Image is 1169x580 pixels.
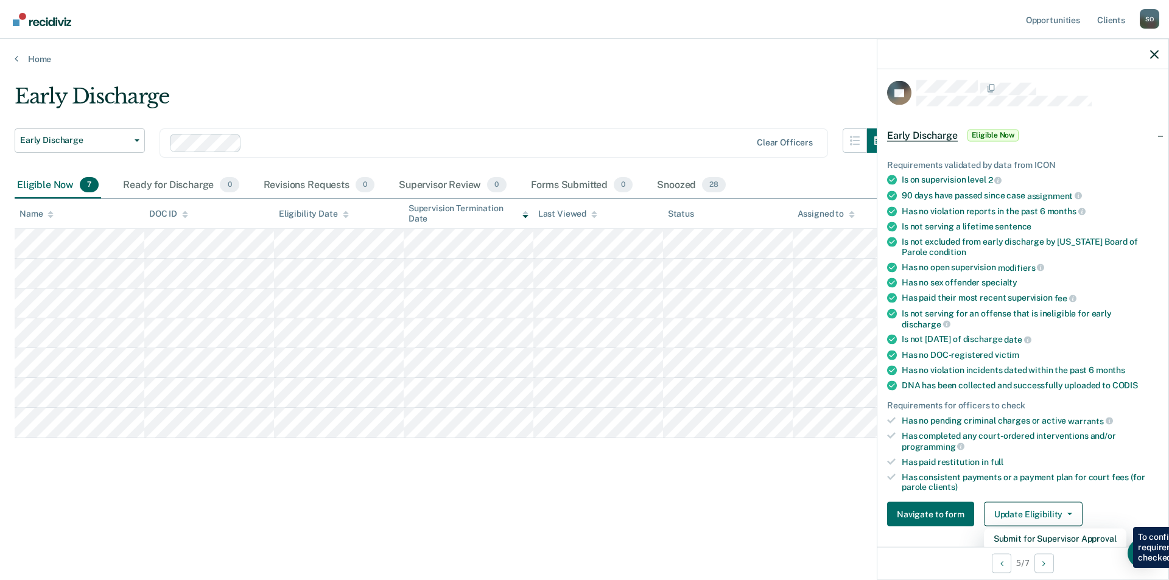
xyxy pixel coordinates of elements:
button: Submit for Supervisor Approval [984,529,1126,548]
div: Has no pending criminal charges or active [902,415,1159,426]
span: Eligible Now [967,129,1019,141]
div: Is not excluded from early discharge by [US_STATE] Board of Parole [902,237,1159,257]
span: Early Discharge [20,135,130,145]
button: Update Eligibility [984,502,1083,526]
div: Supervisor Review [396,172,509,199]
span: condition [929,246,966,256]
span: 0 [487,177,506,193]
div: Forms Submitted [528,172,636,199]
div: Has consistent payments or a payment plan for court fees (for parole [902,472,1159,492]
div: Has no DOC-registered [902,349,1159,360]
span: CODIS [1112,380,1138,390]
div: Has no violation incidents dated within the past 6 [902,365,1159,375]
button: Previous Opportunity [992,553,1011,573]
span: assignment [1027,190,1082,200]
div: Has completed any court-ordered interventions and/or [902,431,1159,452]
span: modifiers [998,262,1045,272]
button: Profile dropdown button [1140,9,1159,29]
div: Has no violation reports in the past 6 [902,206,1159,217]
span: 0 [614,177,633,193]
div: Revisions Requests [261,172,377,199]
span: 2 [988,175,1002,185]
div: Assigned to [798,209,855,219]
div: Clear officers [757,138,813,148]
div: Name [19,209,54,219]
div: Has paid their most recent supervision [902,293,1159,304]
a: Navigate to form link [887,502,979,526]
div: Is on supervision level [902,175,1159,186]
span: victim [995,349,1019,359]
div: Is not [DATE] of discharge [902,334,1159,345]
dt: Supervision [887,546,1159,556]
div: Early DischargeEligible Now [877,116,1168,155]
span: specialty [981,278,1017,287]
span: 28 [702,177,726,193]
div: Is not serving a lifetime [902,222,1159,232]
div: Status [668,209,694,219]
span: discharge [902,319,950,329]
span: fee [1055,293,1076,303]
span: sentence [995,222,1031,231]
div: 90 days have passed since case [902,190,1159,201]
span: months [1047,206,1086,216]
span: date [1004,335,1031,344]
div: Open Intercom Messenger [1128,539,1157,568]
div: Is not serving for an offense that is ineligible for early [902,308,1159,329]
span: Early Discharge [887,129,958,141]
img: Recidiviz [13,13,71,26]
a: Home [15,54,1154,65]
div: Eligible Now [15,172,101,199]
button: Navigate to form [887,502,974,526]
span: warrants [1068,416,1113,425]
div: Ready for Discharge [121,172,241,199]
div: Has paid restitution in [902,456,1159,467]
div: DNA has been collected and successfully uploaded to [902,380,1159,390]
div: Eligibility Date [279,209,349,219]
span: 0 [220,177,239,193]
div: S O [1140,9,1159,29]
span: full [991,456,1003,466]
span: months [1096,365,1125,374]
div: Last Viewed [538,209,597,219]
div: Requirements for officers to check [887,400,1159,410]
span: 0 [356,177,374,193]
div: Has no sex offender [902,278,1159,288]
div: 5 / 7 [877,547,1168,579]
div: Supervision Termination Date [409,203,528,224]
div: DOC ID [149,209,188,219]
button: Next Opportunity [1034,553,1054,573]
div: Requirements validated by data from ICON [887,159,1159,170]
span: programming [902,441,964,451]
div: Early Discharge [15,84,891,119]
div: Snoozed [655,172,728,199]
span: 7 [80,177,99,193]
div: Has no open supervision [902,262,1159,273]
span: clients) [929,482,958,492]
